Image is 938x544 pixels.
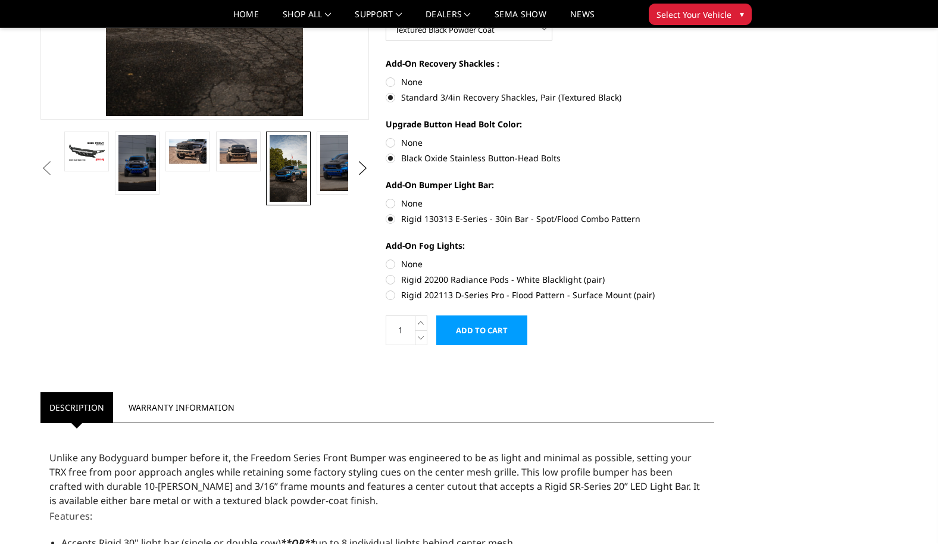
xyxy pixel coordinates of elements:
label: Add-On Recovery Shackles : [386,57,714,70]
label: Rigid 202113 D-Series Pro - Flood Pattern - Surface Mount (pair) [386,289,714,301]
button: Previous [37,160,55,177]
img: 2021-2024 Ram 1500 TRX - Freedom Series - Base Front Bumper (non-winch) [68,141,105,162]
label: Standard 3/4in Recovery Shackles, Pair (Textured Black) [386,91,714,104]
a: News [570,10,595,27]
label: Rigid 130313 E-Series - 30in Bar - Spot/Flood Combo Pattern [386,212,714,225]
a: Warranty Information [120,392,243,423]
label: Black Oxide Stainless Button-Head Bolts [386,152,714,164]
a: Dealers [426,10,471,27]
a: shop all [283,10,331,27]
span: Unlike any Bodyguard bumper before it, the Freedom Series Front Bumper was engineered to be as li... [49,451,700,507]
a: Support [355,10,402,27]
iframe: Chat Widget [878,487,938,544]
label: Add-On Fog Lights: [386,239,714,252]
label: Add-On Bumper Light Bar: [386,179,714,191]
button: Select Your Vehicle [649,4,752,25]
label: None [386,76,714,88]
label: None [386,258,714,270]
span: Features: [49,509,92,523]
label: Rigid 20200 Radiance Pods - White Blacklight (pair) [386,273,714,286]
span: Select Your Vehicle [656,8,731,21]
input: Add to Cart [436,315,527,345]
img: 2021-2024 Ram 1500 TRX - Freedom Series - Base Front Bumper (non-winch) [118,135,156,191]
img: 2021-2024 Ram 1500 TRX - Freedom Series - Base Front Bumper (non-winch) [320,135,358,191]
img: 2021-2024 Ram 1500 TRX - Freedom Series - Base Front Bumper (non-winch) [270,135,307,202]
a: Description [40,392,113,423]
label: None [386,197,714,210]
label: None [386,136,714,149]
img: 2021-2024 Ram 1500 TRX - Freedom Series - Base Front Bumper (non-winch) [169,139,207,164]
button: Next [354,160,372,177]
label: Upgrade Button Head Bolt Color: [386,118,714,130]
a: Home [233,10,259,27]
img: 2021-2024 Ram 1500 TRX - Freedom Series - Base Front Bumper (non-winch) [220,139,257,164]
span: ▾ [740,8,744,20]
a: SEMA Show [495,10,546,27]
